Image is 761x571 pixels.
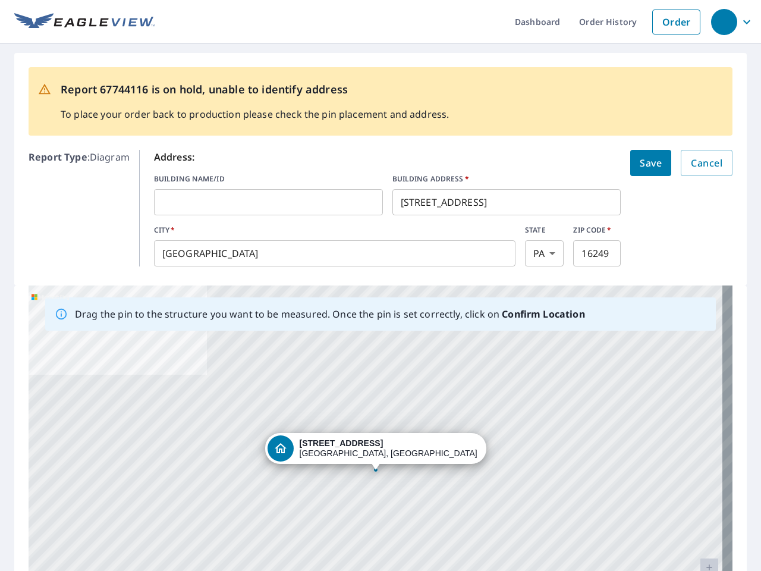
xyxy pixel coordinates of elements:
[29,150,87,164] b: Report Type
[61,107,449,121] p: To place your order back to production please check the pin placement and address.
[640,155,662,171] span: Save
[29,150,130,266] p: : Diagram
[525,240,564,266] div: PA
[154,150,621,164] p: Address:
[630,150,671,176] button: Save
[154,225,515,236] label: CITY
[75,307,585,321] p: Drag the pin to the structure you want to be measured. Once the pin is set correctly, click on
[573,225,621,236] label: ZIP CODE
[61,81,449,98] p: Report 67744116 is on hold, unable to identify address
[14,13,155,31] img: EV Logo
[300,438,383,448] strong: [STREET_ADDRESS]
[502,308,584,321] b: Confirm Location
[691,155,722,171] span: Cancel
[525,225,564,236] label: STATE
[681,150,732,176] button: Cancel
[154,174,383,184] label: BUILDING NAME/ID
[265,433,486,470] div: Dropped pin, building 1, Residential property, 140 Silver Canoe Campground Rd Lot 40 Rural Valley...
[533,248,545,259] em: PA
[300,438,478,459] div: [GEOGRAPHIC_DATA], [GEOGRAPHIC_DATA] 16249
[392,174,621,184] label: BUILDING ADDRESS
[652,10,700,34] a: Order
